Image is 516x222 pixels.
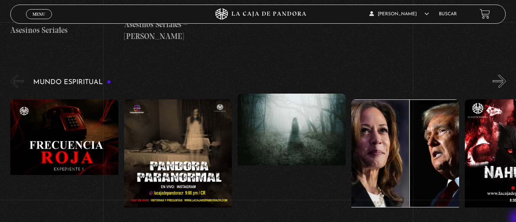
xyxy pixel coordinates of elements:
h4: Asesinos Seriales [10,24,118,36]
span: Cerrar [30,18,48,23]
button: Next [493,75,506,88]
span: Menu [32,12,45,16]
a: Buscar [439,12,457,16]
button: Previous [10,75,24,88]
h3: Mundo Espiritual [33,79,111,86]
span: [PERSON_NAME] [369,12,429,16]
h4: Asesinos Seriales – [PERSON_NAME] [124,18,232,42]
a: View your shopping cart [480,9,490,19]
